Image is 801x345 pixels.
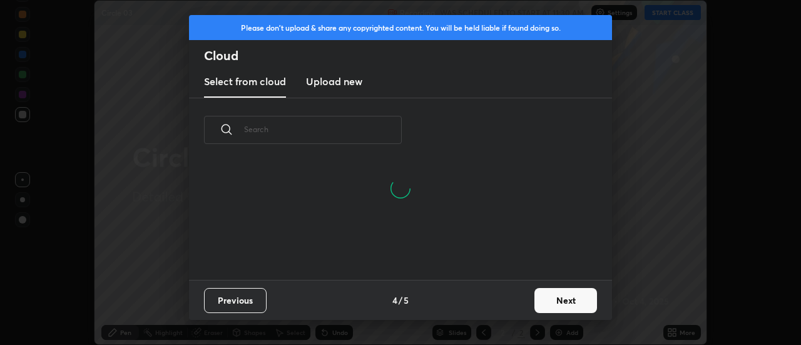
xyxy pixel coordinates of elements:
h3: Select from cloud [204,74,286,89]
div: grid [189,219,597,280]
input: Search [244,103,402,156]
h4: / [399,294,402,307]
h3: Upload new [306,74,362,89]
h4: 5 [404,294,409,307]
button: Next [534,288,597,313]
h2: Cloud [204,48,612,64]
button: Previous [204,288,267,313]
h4: 4 [392,294,397,307]
div: Please don't upload & share any copyrighted content. You will be held liable if found doing so. [189,15,612,40]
